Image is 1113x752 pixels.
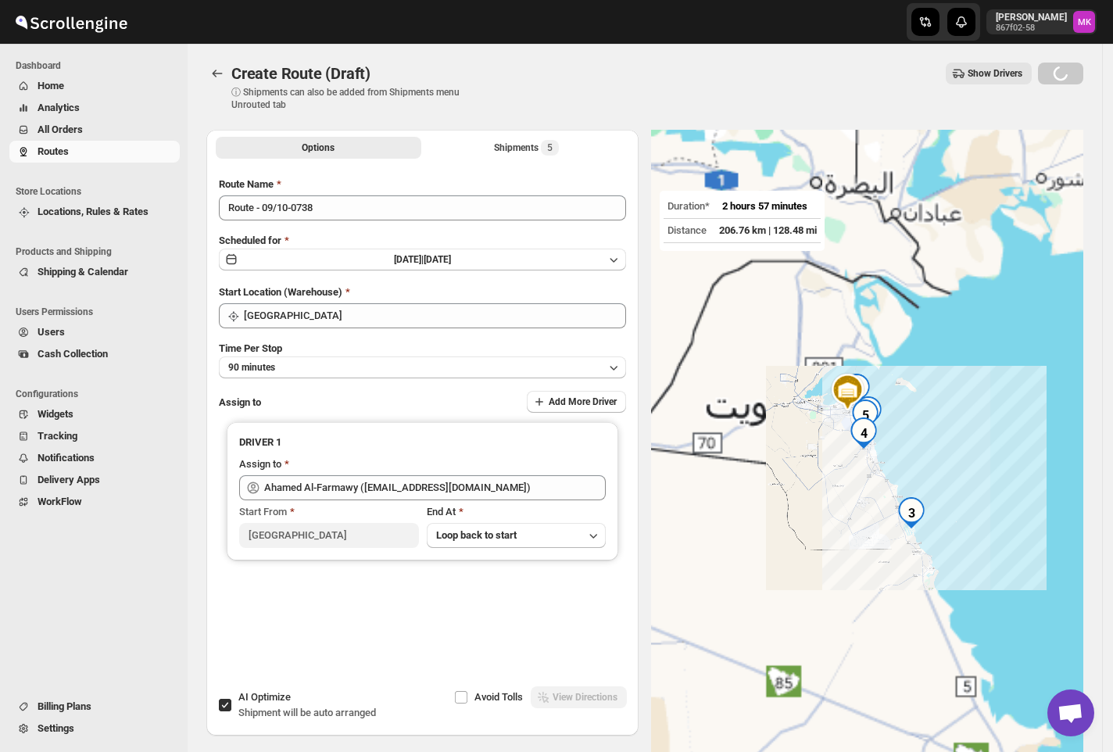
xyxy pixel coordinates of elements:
[841,374,872,405] div: 1
[238,707,376,718] span: Shipment will be auto arranged
[667,224,707,236] span: Distance
[302,141,335,154] span: Options
[9,343,180,365] button: Cash Collection
[1073,11,1095,33] span: Mostafa Khalifa
[219,286,342,298] span: Start Location (Warehouse)
[219,396,261,408] span: Assign to
[427,523,607,548] button: Loop back to start
[38,496,82,507] span: WorkFlow
[968,67,1022,80] span: Show Drivers
[527,391,626,413] button: Add More Driver
[394,254,424,265] span: [DATE] |
[38,430,77,442] span: Tracking
[722,200,807,212] span: 2 hours 57 minutes
[219,195,626,220] input: Eg: Bengaluru Route
[9,696,180,718] button: Billing Plans
[9,718,180,739] button: Settings
[848,417,879,449] div: 4
[219,342,282,354] span: Time Per Stop
[38,124,83,135] span: All Orders
[38,206,149,217] span: Locations, Rules & Rates
[1078,17,1092,27] text: MK
[850,399,881,431] div: 5
[206,63,228,84] button: Routes
[9,403,180,425] button: Widgets
[424,254,451,265] span: [DATE]
[853,396,884,428] div: 2
[16,59,180,72] span: Dashboard
[667,200,710,212] span: Duration*
[239,506,287,517] span: Start From
[38,80,64,91] span: Home
[244,303,626,328] input: Search location
[228,361,275,374] span: 90 minutes
[264,475,606,500] input: Search assignee
[38,102,80,113] span: Analytics
[996,11,1067,23] p: [PERSON_NAME]
[9,75,180,97] button: Home
[547,141,553,154] span: 5
[231,64,370,83] span: Create Route (Draft)
[896,497,927,528] div: 3
[946,63,1032,84] button: Show Drivers
[9,141,180,163] button: Routes
[219,178,274,190] span: Route Name
[38,348,108,360] span: Cash Collection
[38,326,65,338] span: Users
[231,86,478,111] p: ⓘ Shipments can also be added from Shipments menu Unrouted tab
[238,691,291,703] span: AI Optimize
[9,321,180,343] button: Users
[427,504,607,520] div: End At
[13,2,130,41] img: ScrollEngine
[549,396,617,408] span: Add More Driver
[1047,689,1094,736] div: دردشة مفتوحة
[38,452,95,464] span: Notifications
[16,185,180,198] span: Store Locations
[9,97,180,119] button: Analytics
[9,119,180,141] button: All Orders
[38,266,128,278] span: Shipping & Calendar
[38,474,100,485] span: Delivery Apps
[38,700,91,712] span: Billing Plans
[219,356,626,378] button: 90 minutes
[986,9,1097,34] button: User menu
[9,447,180,469] button: Notifications
[239,457,281,472] div: Assign to
[16,245,180,258] span: Products and Shipping
[206,164,639,668] div: All Route Options
[16,306,180,318] span: Users Permissions
[16,388,180,400] span: Configurations
[9,201,180,223] button: Locations, Rules & Rates
[9,261,180,283] button: Shipping & Calendar
[219,249,626,270] button: [DATE]|[DATE]
[474,691,523,703] span: Avoid Tolls
[9,491,180,513] button: WorkFlow
[996,23,1067,33] p: 867f02-58
[239,435,606,450] h3: DRIVER 1
[38,408,73,420] span: Widgets
[719,224,817,236] span: 206.76 km | 128.48 mi
[219,235,281,246] span: Scheduled for
[424,137,630,159] button: Selected Shipments
[494,140,559,156] div: Shipments
[9,425,180,447] button: Tracking
[38,145,69,157] span: Routes
[216,137,421,159] button: All Route Options
[38,722,74,734] span: Settings
[436,529,517,541] span: Loop back to start
[9,469,180,491] button: Delivery Apps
